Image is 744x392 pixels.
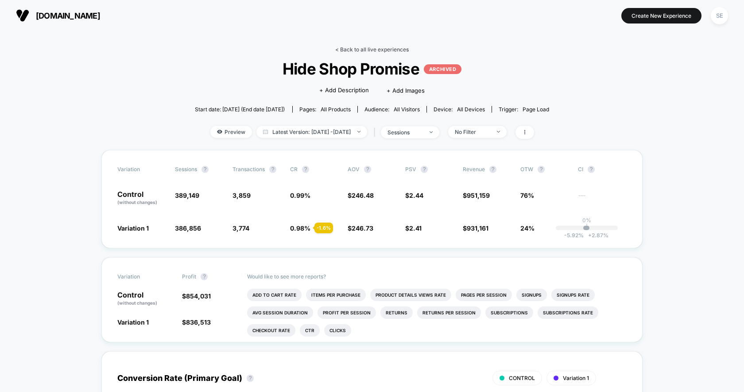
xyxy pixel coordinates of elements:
span: all devices [457,106,485,113]
span: + Add Images [387,87,425,94]
span: [DOMAIN_NAME] [36,11,100,20]
div: sessions [387,129,423,136]
img: end [430,131,433,133]
span: all products [321,106,351,113]
button: ? [421,166,428,173]
span: $ [182,292,211,300]
span: 386,856 [175,224,201,232]
span: Hide Shop Promise [213,59,531,78]
button: ? [364,166,371,173]
button: ? [201,273,208,280]
button: ? [489,166,496,173]
span: 2.44 [409,192,423,199]
span: | [372,126,381,139]
span: Latest Version: [DATE] - [DATE] [256,126,367,138]
span: Variation [117,166,166,173]
span: Variation 1 [563,375,589,381]
p: Would like to see more reports? [247,273,627,280]
div: Audience: [364,106,420,113]
p: Control [117,191,166,206]
span: CI [578,166,627,173]
li: Signups [516,289,547,301]
li: Pages Per Session [456,289,512,301]
button: ? [302,166,309,173]
span: 389,149 [175,192,199,199]
span: 3,859 [232,192,251,199]
li: Profit Per Session [318,306,376,319]
span: 2.41 [409,224,422,232]
img: calendar [263,129,268,134]
button: ? [269,166,276,173]
p: 0% [582,217,591,223]
span: $ [348,192,374,199]
li: Subscriptions [485,306,533,319]
a: < Back to all live experiences [335,46,409,53]
p: Control [117,291,173,306]
li: Subscriptions Rate [538,306,598,319]
span: Variation 1 [117,224,149,232]
span: --- [578,193,627,206]
span: 2.87 % [584,232,608,239]
span: Sessions [175,166,197,172]
span: $ [182,318,211,326]
p: ARCHIVED [424,64,461,74]
span: (without changes) [117,200,157,205]
span: + [588,232,592,239]
span: 246.73 [352,224,373,232]
img: end [357,131,360,133]
span: Profit [182,273,196,280]
button: ? [201,166,209,173]
span: AOV [348,166,360,172]
span: (without changes) [117,300,157,306]
p: | [586,223,588,230]
span: 76% [520,192,534,199]
span: Preview [210,126,252,138]
span: Variation [117,273,166,280]
li: Ctr [300,324,320,337]
span: + Add Description [319,86,369,95]
span: Variation 1 [117,318,149,326]
span: 951,159 [467,192,490,199]
span: 836,513 [186,318,211,326]
span: Revenue [463,166,485,172]
span: $ [463,224,488,232]
span: 3,774 [232,224,249,232]
span: $ [405,192,423,199]
div: - 1.6 % [314,223,333,233]
div: Trigger: [499,106,549,113]
button: [DOMAIN_NAME] [13,8,103,23]
li: Avg Session Duration [247,306,313,319]
li: Add To Cart Rate [247,289,302,301]
li: Product Details Views Rate [370,289,451,301]
span: 854,031 [186,292,211,300]
span: 931,161 [467,224,488,232]
div: SE [711,7,728,24]
button: ? [247,375,254,382]
div: No Filter [455,129,490,135]
span: Device: [426,106,492,113]
span: 0.99 % [290,192,310,199]
button: Create New Experience [621,8,701,24]
span: $ [463,192,490,199]
span: 0.98 % [290,224,310,232]
span: CR [290,166,298,172]
li: Clicks [324,324,351,337]
button: ? [588,166,595,173]
img: end [497,131,500,133]
li: Signups Rate [551,289,595,301]
li: Returns Per Session [417,306,481,319]
button: ? [538,166,545,173]
li: Returns [380,306,413,319]
span: 24% [520,224,535,232]
span: OTW [520,166,569,173]
li: Checkout Rate [247,324,295,337]
span: $ [348,224,373,232]
span: CONTROL [509,375,535,381]
li: Items Per Purchase [306,289,366,301]
button: SE [708,7,731,25]
span: Page Load [523,106,549,113]
span: 246.48 [352,192,374,199]
span: Transactions [232,166,265,172]
span: All Visitors [394,106,420,113]
span: PSV [405,166,416,172]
